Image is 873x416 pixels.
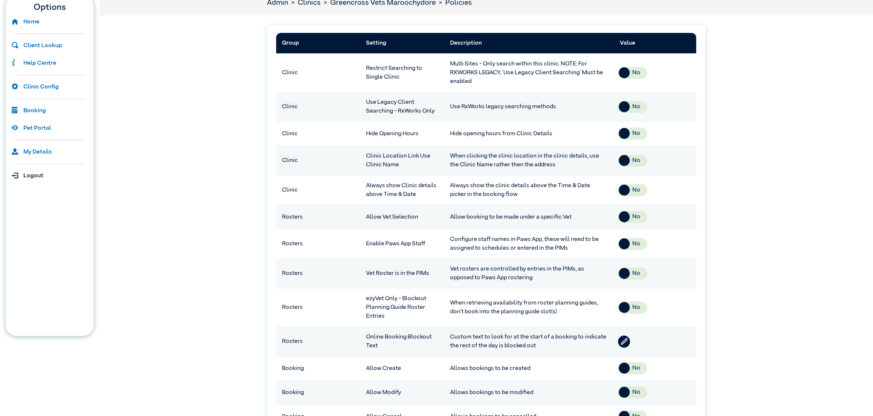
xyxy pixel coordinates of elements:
td: Multi Sites - Only search within this clinic. NOTE: For RXWORKS LEGACY, 'Use Legacy Client Search... [444,54,612,92]
th: Value [612,33,696,54]
td: Clinic [276,92,360,122]
td: Allow Modify [360,381,444,405]
a: Home [12,18,39,26]
td: When retrieving availability from roster planning guides, don't book into the planning guide slot(s) [444,288,612,327]
td: Vet rosters are controlled by entries in the PIMs, as opposed to Paws App rostering [444,259,612,288]
td: Hide Opening Hours [360,122,444,146]
td: Allow Create [360,356,444,381]
a: Booking [12,106,46,115]
a: Pet Portal [12,124,51,133]
img: edit [621,338,628,345]
td: Use Legacy Client Searching - RxWorks Only [360,92,444,122]
td: Clinic [276,54,360,92]
td: Hide opening hours from Clinic Details [444,122,612,146]
td: Rosters [276,327,360,356]
a: Clinic Config [12,83,59,91]
td: When clicking the clinic location in the clinic details, use the Clinic Name rather then the address [444,146,612,175]
td: Custom text to look for at the start of a booking to indicate the rest of the day is blocked out [444,327,612,356]
td: Allows bookings to be modified [444,381,612,405]
td: Always show the clinic details above the Time & Date picker in the booking flow [444,175,612,205]
a: My Details [12,148,52,156]
a: Client Lookup [12,41,62,50]
td: Clinic [276,122,360,146]
td: Rosters [276,259,360,288]
td: Booking [276,381,360,405]
td: Rosters [276,229,360,259]
td: Allows bookings to be created [444,356,612,381]
td: Restrict Searching to Single Clinic [360,54,444,92]
a: Logout [12,171,43,180]
th: Description [444,33,612,54]
a: Help Centre [12,59,56,68]
td: Rosters [276,205,360,229]
td: ezyVet Only - Blockout Planning Guide Roster Entries [360,288,444,327]
td: Rosters [276,288,360,327]
td: Booking [276,356,360,381]
td: Enable Paws App Staff [360,229,444,259]
td: Always show Clinic details above Time & Date [360,175,444,205]
td: Allow booking to be made under a specific Vet [444,205,612,229]
p: Options [34,1,66,13]
td: Clinic [276,146,360,175]
td: Vet Roster is in the PIMs [360,259,444,288]
th: Group [276,33,360,54]
td: Configure staff names in Paws App, these will need to be assigned to schedules or entered in the ... [444,229,612,259]
td: Online Booking Blockout Text [360,327,444,356]
td: Clinic [276,175,360,205]
td: Use RxWorks legacy searching methods [444,92,612,122]
td: Clinic Location Link Use Clinic Name [360,146,444,175]
td: Allow Vet Selection [360,205,444,229]
th: Setting [360,33,444,54]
